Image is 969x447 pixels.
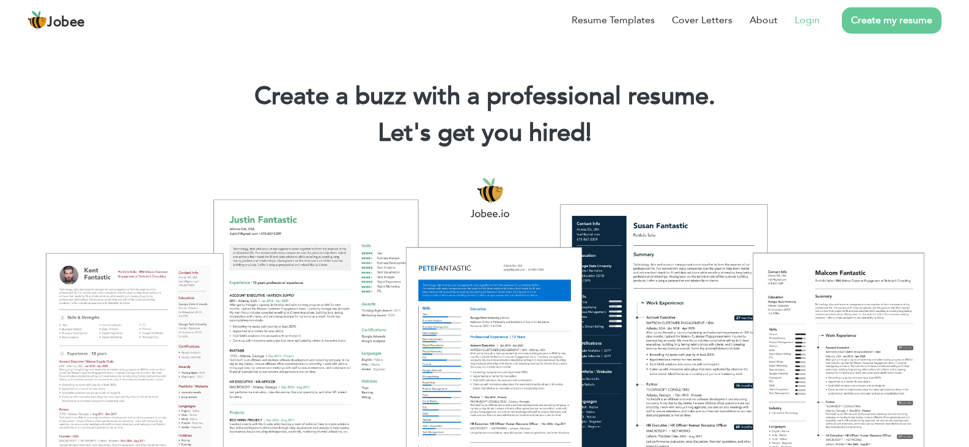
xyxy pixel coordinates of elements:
a: Resume Templates [572,13,655,28]
a: Jobee [28,10,85,30]
span: get you hired! [438,116,592,150]
span: | [586,116,591,150]
img: jobee.io [28,10,47,30]
a: Login [795,13,820,28]
h1: Create a buzz with a professional resume. [18,81,951,113]
a: Create my resume [842,7,941,34]
a: Cover Letters [672,13,732,28]
h2: Let's [18,117,951,149]
a: About [750,13,778,28]
span: Jobee [47,16,85,29]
